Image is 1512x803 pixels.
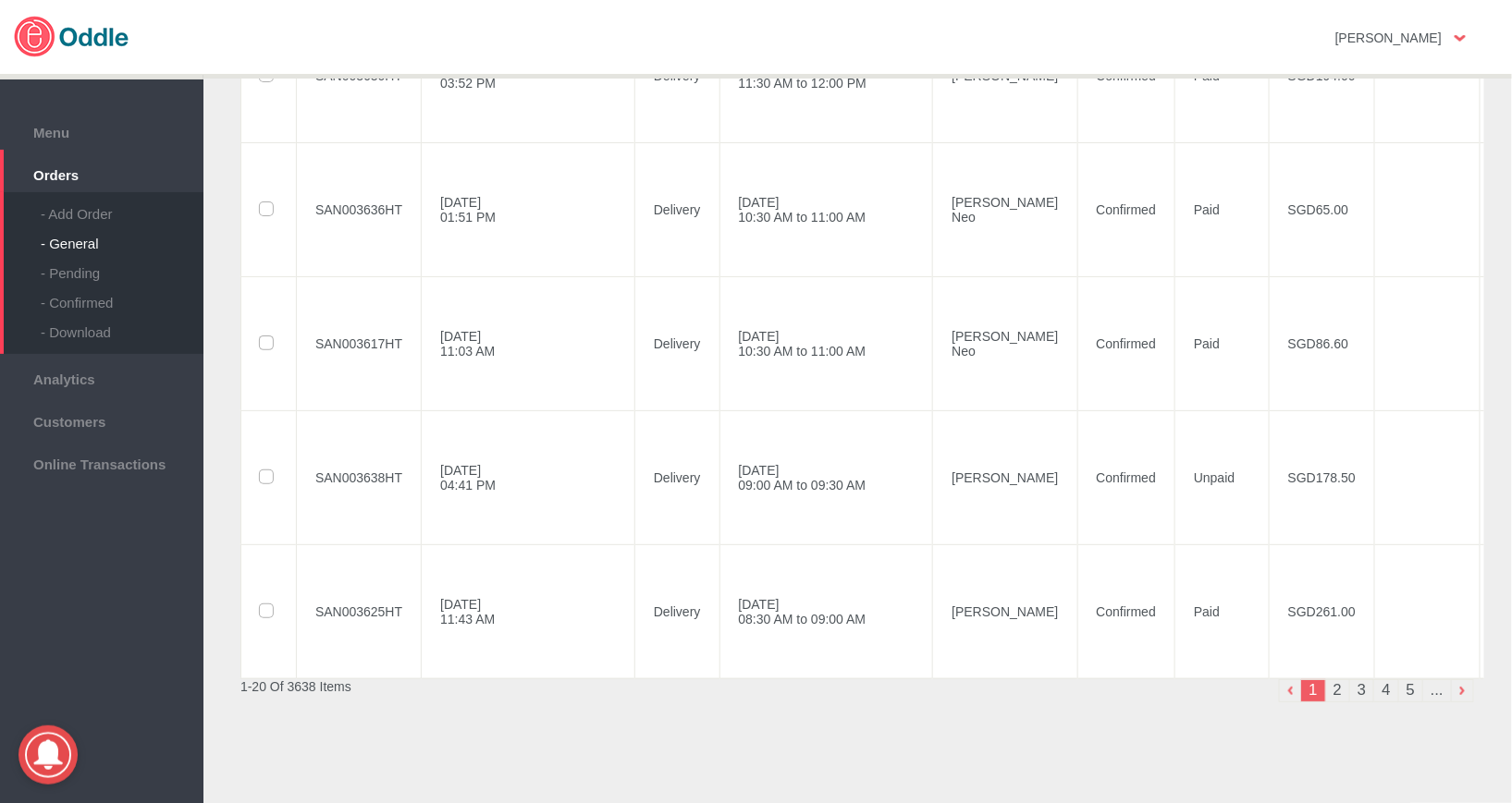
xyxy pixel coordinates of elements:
[1423,679,1451,702] li: ...
[297,544,422,678] td: SAN003625HT
[1301,679,1325,702] li: 1
[1269,544,1374,678] td: SGD261.00
[933,142,1077,276] td: [PERSON_NAME] Neo
[719,410,933,544] td: [DATE] 09:00 AM to 09:30 AM
[1335,30,1442,45] strong: [PERSON_NAME]
[297,276,422,410] td: SAN003617HT
[240,679,351,694] span: 1-20 Of 3638 Items
[41,310,203,340] div: - Download
[9,452,194,472] span: Online Transactions
[1279,679,1302,702] img: left-arrow-small.png
[422,276,635,410] td: [DATE] 11:03 AM
[933,544,1077,678] td: [PERSON_NAME]
[634,544,719,678] td: Delivery
[719,142,933,276] td: [DATE] 10:30 AM to 11:00 AM
[41,222,203,251] div: - General
[9,367,194,387] span: Analytics
[634,410,719,544] td: Delivery
[1350,679,1374,702] li: 3
[1269,276,1374,410] td: SGD86.60
[422,410,635,544] td: [DATE] 04:41 PM
[719,544,933,678] td: [DATE] 08:30 AM to 09:00 AM
[1175,142,1270,276] td: Paid
[1175,410,1270,544] td: Unpaid
[634,142,719,276] td: Delivery
[933,410,1077,544] td: [PERSON_NAME]
[1077,276,1175,410] td: Confirmed
[719,276,933,410] td: [DATE] 10:30 AM to 11:00 AM
[1077,544,1175,678] td: Confirmed
[1077,410,1175,544] td: Confirmed
[41,251,203,281] div: - Pending
[1455,35,1466,42] img: user-option-arrow.png
[41,281,203,310] div: - Confirmed
[1175,544,1270,678] td: Paid
[297,410,422,544] td: SAN003638HT
[1374,679,1398,702] li: 4
[634,276,719,410] td: Delivery
[1077,142,1175,276] td: Confirmed
[1269,142,1374,276] td: SGD65.00
[1399,679,1423,702] li: 5
[933,276,1077,410] td: [PERSON_NAME] Neo
[9,163,194,183] span: Orders
[1451,679,1474,702] img: right-arrow.png
[422,142,635,276] td: [DATE] 01:51 PM
[41,192,203,222] div: - Add Order
[9,120,194,140] span: Menu
[1326,679,1350,702] li: 2
[422,544,635,678] td: [DATE] 11:43 AM
[1269,410,1374,544] td: SGD178.50
[297,142,422,276] td: SAN003636HT
[9,409,194,430] span: Customers
[1175,276,1270,410] td: Paid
